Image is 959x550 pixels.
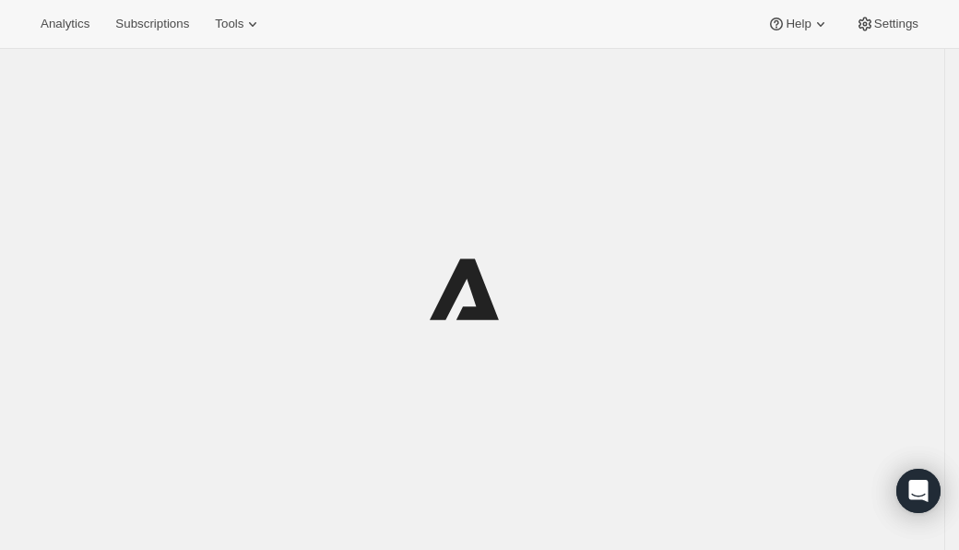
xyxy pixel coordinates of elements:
span: Settings [874,17,918,31]
button: Settings [845,11,929,37]
div: Open Intercom Messenger [896,469,941,513]
span: Analytics [41,17,89,31]
button: Subscriptions [104,11,200,37]
button: Help [756,11,840,37]
span: Tools [215,17,243,31]
span: Help [786,17,811,31]
button: Analytics [30,11,101,37]
button: Tools [204,11,273,37]
span: Subscriptions [115,17,189,31]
